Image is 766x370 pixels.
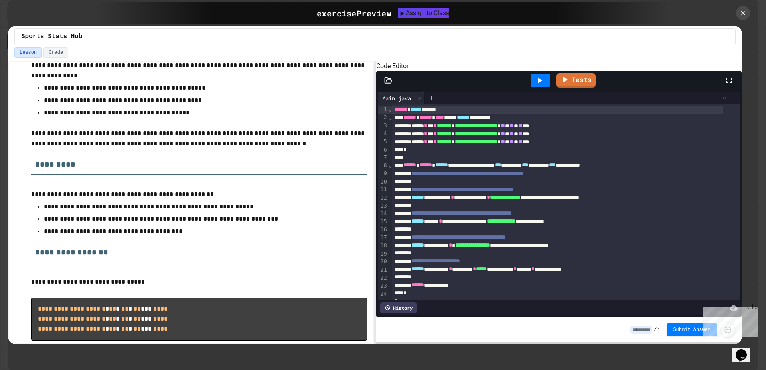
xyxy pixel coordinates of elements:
div: 19 [378,250,388,258]
div: 10 [378,178,388,186]
div: 21 [378,266,388,274]
div: 9 [378,170,388,178]
div: 17 [378,234,388,242]
div: 16 [378,226,388,234]
div: Main.java [378,94,415,102]
button: Lesson [14,47,42,58]
span: Sports Stats Hub [21,32,83,41]
div: 24 [378,290,388,298]
div: 20 [378,258,388,266]
div: 25 [378,298,388,306]
div: 14 [378,210,388,218]
div: 11 [378,186,388,194]
span: Fold line [388,114,392,121]
div: 22 [378,274,388,282]
div: 8 [378,162,388,170]
div: Chat with us now!Close [3,3,55,51]
span: / [654,327,657,333]
h6: Code Editor [376,61,742,71]
div: 5 [378,138,388,146]
div: Main.java [378,92,425,104]
div: History [380,302,417,313]
span: 1 [657,327,660,333]
div: 4 [378,130,388,138]
div: 18 [378,242,388,250]
button: Assign to Class [398,8,449,18]
a: Tests [556,73,596,88]
button: Grade [43,47,68,58]
div: 6 [378,146,388,154]
iframe: chat widget [732,338,758,362]
span: Fold line [388,162,392,168]
div: 1 [378,106,388,114]
div: 3 [378,122,388,130]
div: exercise Preview [317,7,392,19]
div: 2 [378,114,388,121]
div: 7 [378,154,388,162]
span: Fold line [388,106,392,112]
iframe: chat widget [700,303,758,337]
button: Submit Answer [667,323,717,336]
div: 12 [378,194,388,202]
div: 23 [378,282,388,290]
div: 13 [378,202,388,210]
span: Submit Answer [673,327,711,333]
div: 15 [378,218,388,226]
